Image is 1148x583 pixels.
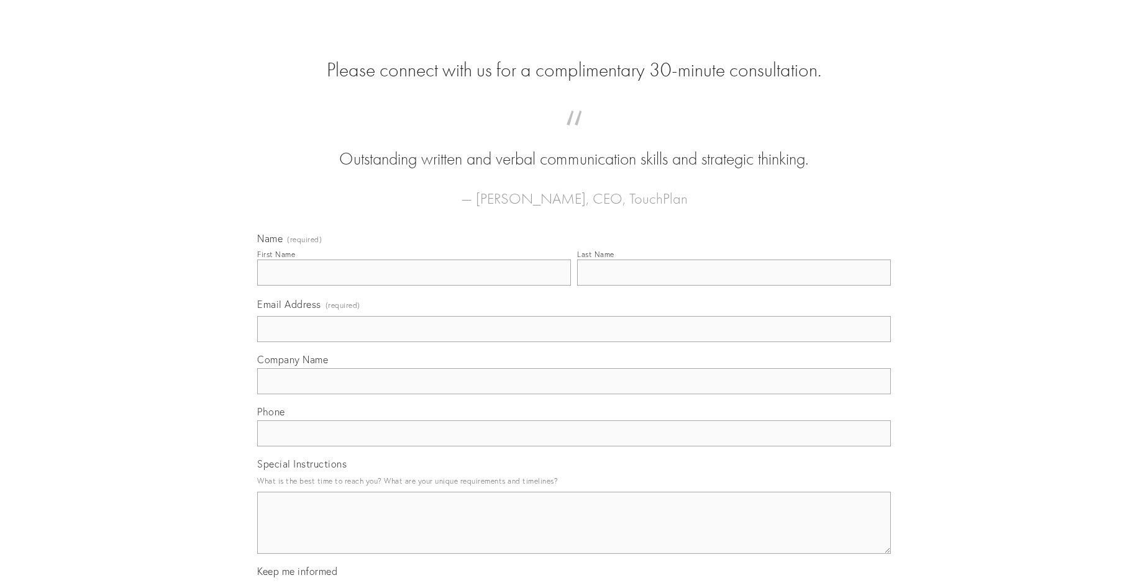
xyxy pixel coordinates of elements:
figcaption: — [PERSON_NAME], CEO, TouchPlan [277,171,871,211]
div: Last Name [577,250,614,259]
span: (required) [326,297,360,314]
div: First Name [257,250,295,259]
blockquote: Outstanding written and verbal communication skills and strategic thinking. [277,123,871,171]
p: What is the best time to reach you? What are your unique requirements and timelines? [257,472,891,489]
span: Phone [257,405,285,418]
span: Email Address [257,298,321,310]
h2: Please connect with us for a complimentary 30-minute consultation. [257,58,891,82]
span: Name [257,232,283,245]
span: Special Instructions [257,458,347,470]
span: Keep me informed [257,565,337,577]
span: Company Name [257,353,328,366]
span: (required) [287,236,322,243]
span: “ [277,123,871,147]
